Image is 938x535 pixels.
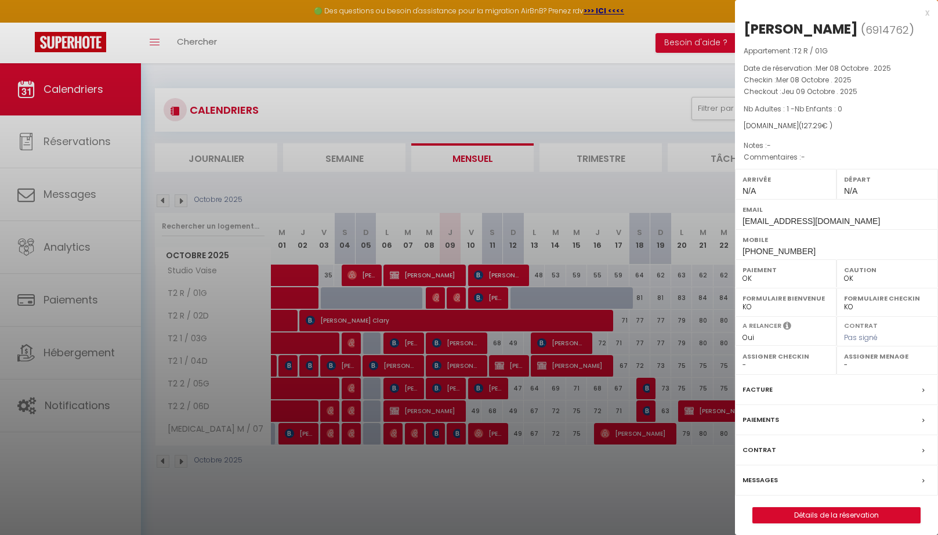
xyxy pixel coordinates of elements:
[744,121,929,132] div: [DOMAIN_NAME]
[744,63,929,74] p: Date de réservation :
[844,292,930,304] label: Formulaire Checkin
[801,152,805,162] span: -
[744,74,929,86] p: Checkin :
[844,350,930,362] label: Assigner Menage
[844,264,930,276] label: Caution
[744,20,858,38] div: [PERSON_NAME]
[743,350,829,362] label: Assigner Checkin
[743,321,781,331] label: A relancer
[743,384,773,396] label: Facture
[744,140,929,151] p: Notes :
[743,264,829,276] label: Paiement
[844,186,857,196] span: N/A
[844,173,930,185] label: Départ
[744,86,929,97] p: Checkout :
[781,86,857,96] span: Jeu 09 Octobre . 2025
[767,140,771,150] span: -
[802,121,822,131] span: 127.29
[776,75,852,85] span: Mer 08 Octobre . 2025
[865,23,909,37] span: 6914762
[844,321,878,328] label: Contrat
[799,121,832,131] span: ( € )
[743,173,829,185] label: Arrivée
[743,414,779,426] label: Paiements
[744,104,842,114] span: Nb Adultes : 1 -
[783,321,791,334] i: Sélectionner OUI si vous souhaiter envoyer les séquences de messages post-checkout
[743,234,930,245] label: Mobile
[753,508,920,523] a: Détails de la réservation
[743,444,776,456] label: Contrat
[816,63,891,73] span: Mer 08 Octobre . 2025
[735,6,929,20] div: x
[744,151,929,163] p: Commentaires :
[743,186,756,196] span: N/A
[744,45,929,57] p: Appartement :
[743,292,829,304] label: Formulaire Bienvenue
[795,104,842,114] span: Nb Enfants : 0
[743,216,880,226] span: [EMAIL_ADDRESS][DOMAIN_NAME]
[743,474,778,486] label: Messages
[743,204,930,215] label: Email
[861,21,914,38] span: ( )
[794,46,828,56] span: T2 R / 01G
[844,332,878,342] span: Pas signé
[752,507,921,523] button: Détails de la réservation
[743,247,816,256] span: [PHONE_NUMBER]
